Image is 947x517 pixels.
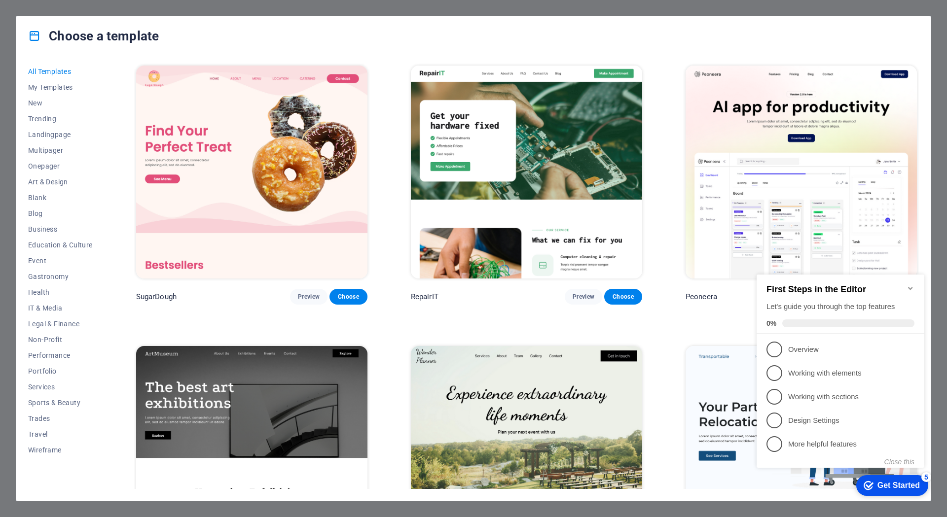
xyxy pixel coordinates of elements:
li: Working with elements [4,101,172,125]
p: More helpful features [36,179,154,189]
button: All Templates [28,64,93,79]
button: Health [28,284,93,300]
button: Landingpage [28,127,93,142]
span: Preview [573,293,594,301]
button: IT & Media [28,300,93,316]
span: Blog [28,209,93,217]
button: Performance [28,347,93,363]
button: Onepager [28,158,93,174]
span: Trending [28,115,93,123]
button: Sports & Beauty [28,395,93,411]
span: Trades [28,414,93,422]
div: Let's guide you through the top features [14,41,162,52]
span: Business [28,225,93,233]
button: Trending [28,111,93,127]
span: Art & Design [28,178,93,186]
span: Preview [298,293,320,301]
button: Blog [28,206,93,221]
span: Multipager [28,146,93,154]
p: Design Settings [36,155,154,166]
button: Event [28,253,93,269]
span: Legal & Finance [28,320,93,328]
p: SugarDough [136,292,177,302]
span: IT & Media [28,304,93,312]
p: Working with sections [36,132,154,142]
span: Landingpage [28,131,93,138]
span: Onepager [28,162,93,170]
img: Peoneera [686,66,917,278]
span: Travel [28,430,93,438]
span: Portfolio [28,367,93,375]
span: Education & Culture [28,241,93,249]
button: My Templates [28,79,93,95]
li: Working with sections [4,125,172,148]
span: Non-Profit [28,336,93,344]
button: Blank [28,190,93,206]
button: Legal & Finance [28,316,93,332]
div: 5 [169,212,179,222]
button: Wireframe [28,442,93,458]
button: Choose [329,289,367,305]
p: Peoneera [686,292,717,302]
button: Business [28,221,93,237]
span: All Templates [28,68,93,75]
li: More helpful features [4,172,172,196]
span: Choose [612,293,634,301]
h4: Choose a template [28,28,159,44]
span: Sports & Beauty [28,399,93,407]
span: Event [28,257,93,265]
li: Design Settings [4,148,172,172]
button: Close this [132,198,162,206]
button: Choose [604,289,642,305]
button: Services [28,379,93,395]
h2: First Steps in the Editor [14,24,162,34]
button: Trades [28,411,93,426]
p: Working with elements [36,108,154,118]
div: Get Started [125,221,167,230]
img: SugarDough [136,66,367,278]
button: Portfolio [28,363,93,379]
span: Services [28,383,93,391]
span: My Templates [28,83,93,91]
span: New [28,99,93,107]
li: Overview [4,77,172,101]
div: Minimize checklist [154,24,162,32]
button: Preview [290,289,328,305]
button: Art & Design [28,174,93,190]
button: Gastronomy [28,269,93,284]
button: New [28,95,93,111]
button: Travel [28,426,93,442]
p: Overview [36,84,154,95]
span: Wireframe [28,446,93,454]
button: Education & Culture [28,237,93,253]
button: Multipager [28,142,93,158]
span: Choose [337,293,359,301]
p: RepairIT [411,292,438,302]
div: Get Started 5 items remaining, 0% complete [104,215,176,236]
button: Preview [565,289,602,305]
span: Blank [28,194,93,202]
span: Performance [28,351,93,359]
span: 0% [14,59,30,67]
img: RepairIT [411,66,642,278]
span: Health [28,288,93,296]
button: Non-Profit [28,332,93,347]
span: Gastronomy [28,273,93,280]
